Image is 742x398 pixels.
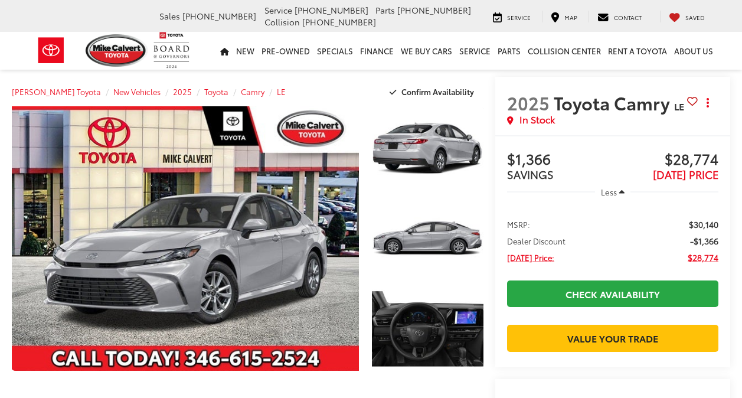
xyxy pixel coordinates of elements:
[241,86,264,97] a: Camry
[688,252,718,263] span: $28,774
[685,13,705,22] span: Saved
[8,106,362,371] img: 2025 Toyota Camry LE
[507,218,530,230] span: MSRP:
[507,280,718,307] a: Check Availability
[707,98,709,107] span: dropdown dots
[507,13,531,22] span: Service
[589,11,651,22] a: Contact
[264,16,300,28] span: Collision
[601,187,617,197] span: Less
[494,32,524,70] a: Parts
[507,151,613,169] span: $1,366
[383,81,484,102] button: Confirm Availability
[277,86,286,97] a: LE
[564,13,577,22] span: Map
[524,32,604,70] a: Collision Center
[372,106,483,190] a: Expand Photo 1
[674,99,684,113] span: LE
[604,32,671,70] a: Rent a Toyota
[258,32,313,70] a: Pre-Owned
[519,113,555,126] span: In Stock
[372,287,483,371] a: Expand Photo 3
[173,86,192,97] a: 2025
[653,167,718,182] span: [DATE] PRICE
[397,4,471,16] span: [PHONE_NUMBER]
[159,10,180,22] span: Sales
[671,32,717,70] a: About Us
[12,106,359,371] a: Expand Photo 0
[401,86,474,97] span: Confirm Availability
[542,11,586,22] a: Map
[371,286,485,371] img: 2025 Toyota Camry LE
[233,32,258,70] a: New
[507,325,718,351] a: Value Your Trade
[217,32,233,70] a: Home
[357,32,397,70] a: Finance
[371,105,485,191] img: 2025 Toyota Camry LE
[484,11,540,22] a: Service
[507,90,550,115] span: 2025
[29,31,73,70] img: Toyota
[295,4,368,16] span: [PHONE_NUMBER]
[660,11,714,22] a: My Saved Vehicles
[507,252,554,263] span: [DATE] Price:
[204,86,228,97] a: Toyota
[372,197,483,280] a: Expand Photo 2
[698,92,718,113] button: Actions
[12,86,101,97] a: [PERSON_NAME] Toyota
[371,195,485,281] img: 2025 Toyota Camry LE
[313,32,357,70] a: Specials
[554,90,674,115] span: Toyota Camry
[302,16,376,28] span: [PHONE_NUMBER]
[507,167,554,182] span: SAVINGS
[182,10,256,22] span: [PHONE_NUMBER]
[689,218,718,230] span: $30,140
[113,86,161,97] a: New Vehicles
[614,13,642,22] span: Contact
[613,151,718,169] span: $28,774
[264,4,292,16] span: Service
[375,4,395,16] span: Parts
[86,34,148,67] img: Mike Calvert Toyota
[507,235,566,247] span: Dealer Discount
[456,32,494,70] a: Service
[397,32,456,70] a: WE BUY CARS
[595,181,630,203] button: Less
[690,235,718,247] span: -$1,366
